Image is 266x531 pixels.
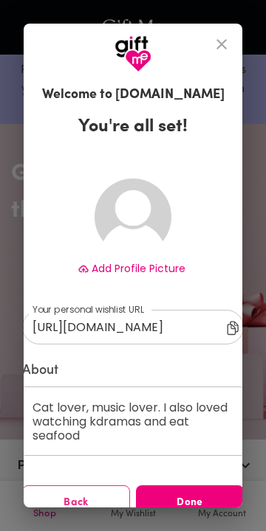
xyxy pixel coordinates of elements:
img: Avatar [95,178,171,255]
h3: You're all set! [78,112,188,142]
h6: Welcome to [DOMAIN_NAME] [42,86,225,105]
button: close [204,27,239,62]
img: GiftMe Logo [115,35,151,72]
span: Back [23,495,129,511]
span: Done [136,495,244,511]
button: Done [136,485,244,521]
span: Add Profile Picture [92,261,185,276]
label: About [22,362,244,380]
textarea: Cat lover, music lover. I also loved watching kdramas and eat seafood [33,400,233,442]
button: Back [22,485,130,521]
